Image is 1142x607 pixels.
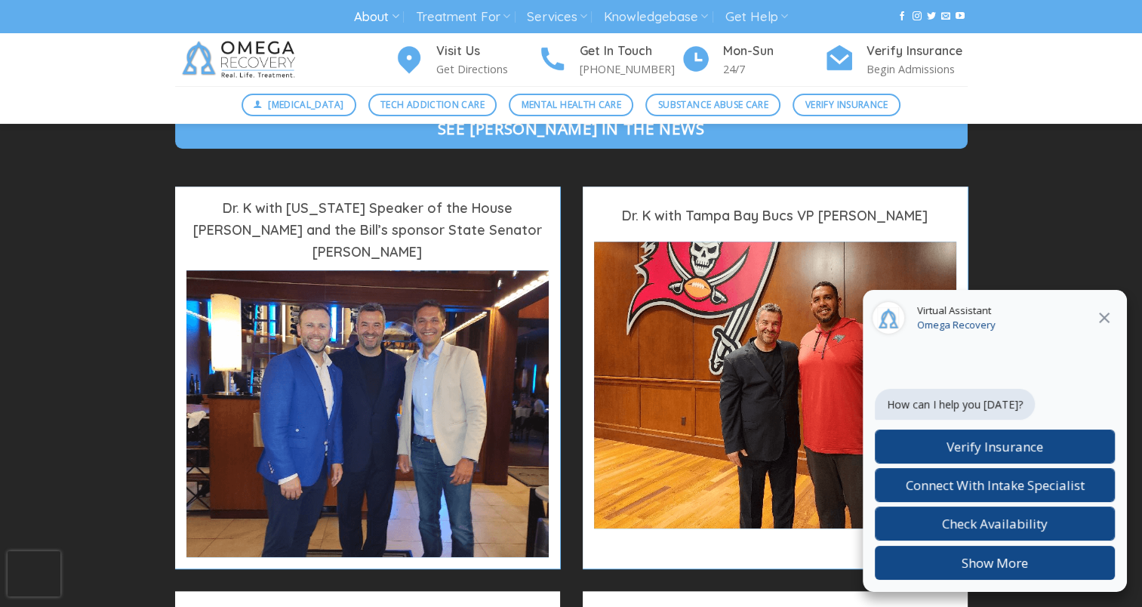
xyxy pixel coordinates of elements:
[437,116,704,141] span: See [PERSON_NAME] in the News
[594,205,956,227] h4: Dr. K with Tampa Bay Bucs VP [PERSON_NAME]
[380,97,485,112] span: Tech Addiction Care
[537,42,681,79] a: Get In Touch [PHONE_NUMBER]
[354,3,399,31] a: About
[723,42,824,61] h4: Mon-Sun
[394,42,537,79] a: Visit Us Get Directions
[186,198,549,263] h4: Dr. K with [US_STATE] Speaker of the House [PERSON_NAME] and the Bill’s sponsor State Senator [PE...
[805,97,888,112] span: Verify Insurance
[867,60,968,78] p: Begin Admissions
[368,94,497,116] a: Tech Addiction Care
[725,3,788,31] a: Get Help
[436,42,537,61] h4: Visit Us
[604,3,708,31] a: Knowledgebase
[793,94,900,116] a: Verify Insurance
[723,60,824,78] p: 24/7
[436,60,537,78] p: Get Directions
[580,60,681,78] p: [PHONE_NUMBER]
[956,11,965,22] a: Follow on YouTube
[912,11,921,22] a: Follow on Instagram
[527,3,586,31] a: Services
[175,33,307,86] img: Omega Recovery
[927,11,936,22] a: Follow on Twitter
[645,94,780,116] a: Substance Abuse Care
[941,11,950,22] a: Send us an email
[175,109,968,149] a: See [PERSON_NAME] in the News
[416,3,510,31] a: Treatment For
[242,94,356,116] a: [MEDICAL_DATA]
[867,42,968,61] h4: Verify Insurance
[509,94,633,116] a: Mental Health Care
[824,42,968,79] a: Verify Insurance Begin Admissions
[522,97,621,112] span: Mental Health Care
[268,97,343,112] span: [MEDICAL_DATA]
[580,42,681,61] h4: Get In Touch
[658,97,768,112] span: Substance Abuse Care
[897,11,907,22] a: Follow on Facebook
